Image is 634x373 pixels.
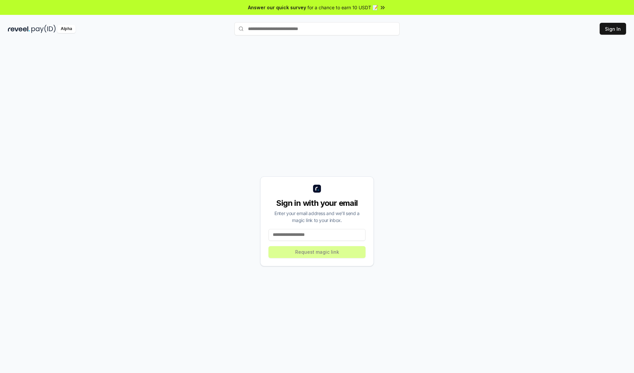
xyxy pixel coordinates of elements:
img: pay_id [31,25,56,33]
img: reveel_dark [8,25,30,33]
div: Enter your email address and we’ll send a magic link to your inbox. [268,210,366,224]
button: Sign In [600,23,626,35]
img: logo_small [313,185,321,193]
span: for a chance to earn 10 USDT 📝 [307,4,378,11]
span: Answer our quick survey [248,4,306,11]
div: Sign in with your email [268,198,366,208]
div: Alpha [57,25,76,33]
